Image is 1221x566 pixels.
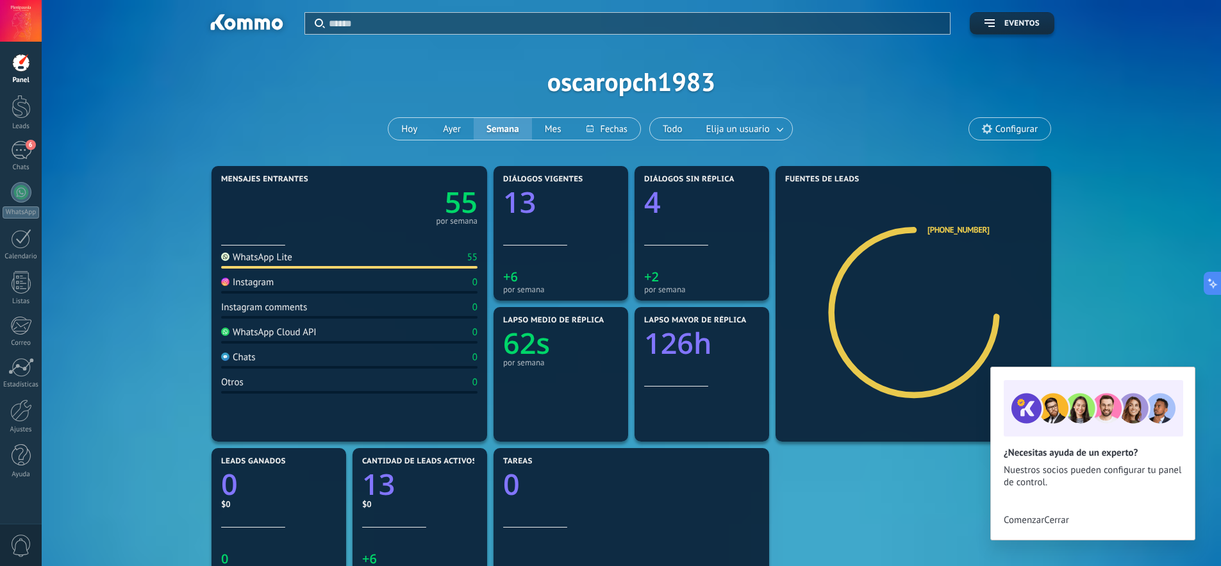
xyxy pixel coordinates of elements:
[26,140,36,150] span: 6
[472,376,478,388] div: 0
[436,218,478,224] div: por semana
[644,183,661,222] text: 4
[644,175,735,184] span: Diálogos sin réplica
[503,465,520,504] text: 0
[445,183,478,222] text: 55
[704,121,772,138] span: Elija un usuario
[503,324,550,363] text: 62s
[362,465,395,504] text: 13
[503,183,536,222] text: 13
[3,339,40,347] div: Correo
[970,12,1054,35] button: Eventos
[532,118,574,140] button: Mes
[3,163,40,172] div: Chats
[644,316,746,325] span: Lapso mayor de réplica
[221,276,274,288] div: Instagram
[695,118,792,140] button: Elija un usuario
[574,118,640,140] button: Fechas
[3,206,39,219] div: WhatsApp
[362,499,478,510] div: $0
[1004,514,1044,526] button: Comenzar
[472,351,478,363] div: 0
[644,324,760,363] a: 126h
[472,326,478,338] div: 0
[221,253,229,261] img: WhatsApp Lite
[3,426,40,434] div: Ajustes
[1004,464,1182,488] span: Nuestros socios pueden configurar tu panel de control.
[785,175,860,184] span: Fuentes de leads
[503,358,619,367] div: por semana
[388,118,430,140] button: Hoy
[221,376,244,388] div: Otros
[503,465,760,504] a: 0
[644,324,712,363] text: 126h
[467,251,478,263] div: 55
[503,175,583,184] span: Diálogos vigentes
[221,465,336,504] a: 0
[221,175,308,184] span: Mensajes entrantes
[362,457,477,466] span: Cantidad de leads activos
[349,183,478,222] a: 55
[650,118,695,140] button: Todo
[503,316,604,325] span: Lapso medio de réplica
[472,301,478,313] div: 0
[503,285,619,294] div: por semana
[221,465,238,504] text: 0
[1004,447,1182,459] h2: ¿Necesitas ayuda de un experto?
[503,268,518,285] text: +6
[430,118,474,140] button: Ayer
[3,381,40,389] div: Estadísticas
[221,278,229,286] img: Instagram
[3,253,40,261] div: Calendario
[472,276,478,288] div: 0
[927,224,990,235] a: [PHONE_NUMBER]
[221,251,292,263] div: WhatsApp Lite
[221,351,256,363] div: Chats
[503,457,533,466] span: Tareas
[1004,19,1040,28] span: Eventos
[3,76,40,85] div: Panel
[3,470,40,479] div: Ayuda
[644,268,659,285] text: +2
[221,326,317,338] div: WhatsApp Cloud API
[644,285,760,294] div: por semana
[3,297,40,306] div: Listas
[995,124,1038,135] span: Configurar
[221,457,286,466] span: Leads ganados
[221,353,229,361] img: Chats
[362,465,478,504] a: 13
[474,118,532,140] button: Semana
[221,301,307,313] div: Instagram comments
[221,499,336,510] div: $0
[221,328,229,336] img: WhatsApp Cloud API
[3,122,40,131] div: Leads
[1044,514,1068,526] button: Cerrar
